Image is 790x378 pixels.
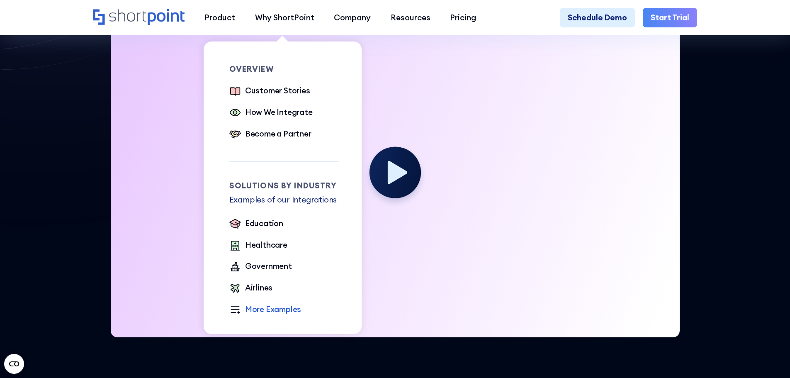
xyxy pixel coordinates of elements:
[749,338,790,378] iframe: Chat Widget
[229,65,340,73] div: Overview
[643,8,697,28] a: Start Trial
[93,9,185,26] a: Home
[229,282,273,295] a: Airlines
[229,128,311,141] a: Become a Partner
[440,8,486,28] a: Pricing
[229,182,340,190] div: Solutions by Industry
[245,282,272,294] div: Airlines
[450,12,476,24] div: Pricing
[334,12,371,24] div: Company
[229,217,283,231] a: Education
[229,303,301,317] a: More Examples
[560,8,635,28] a: Schedule Demo
[229,106,313,120] a: How We Integrate
[229,85,310,98] a: Customer Stories
[245,217,283,229] div: Education
[381,8,440,28] a: Resources
[324,8,381,28] a: Company
[194,8,245,28] a: Product
[229,194,340,206] p: Examples of our Integrations
[229,260,292,274] a: Government
[245,128,311,140] div: Become a Partner
[255,12,314,24] div: Why ShortPoint
[229,239,287,253] a: Healthcare
[245,85,310,97] div: Customer Stories
[4,354,24,374] button: Open CMP widget
[204,12,235,24] div: Product
[245,8,324,28] a: Why ShortPoint
[391,12,430,24] div: Resources
[245,106,313,118] div: How We Integrate
[245,260,292,272] div: Government
[245,239,287,251] div: Healthcare
[245,303,301,315] div: More Examples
